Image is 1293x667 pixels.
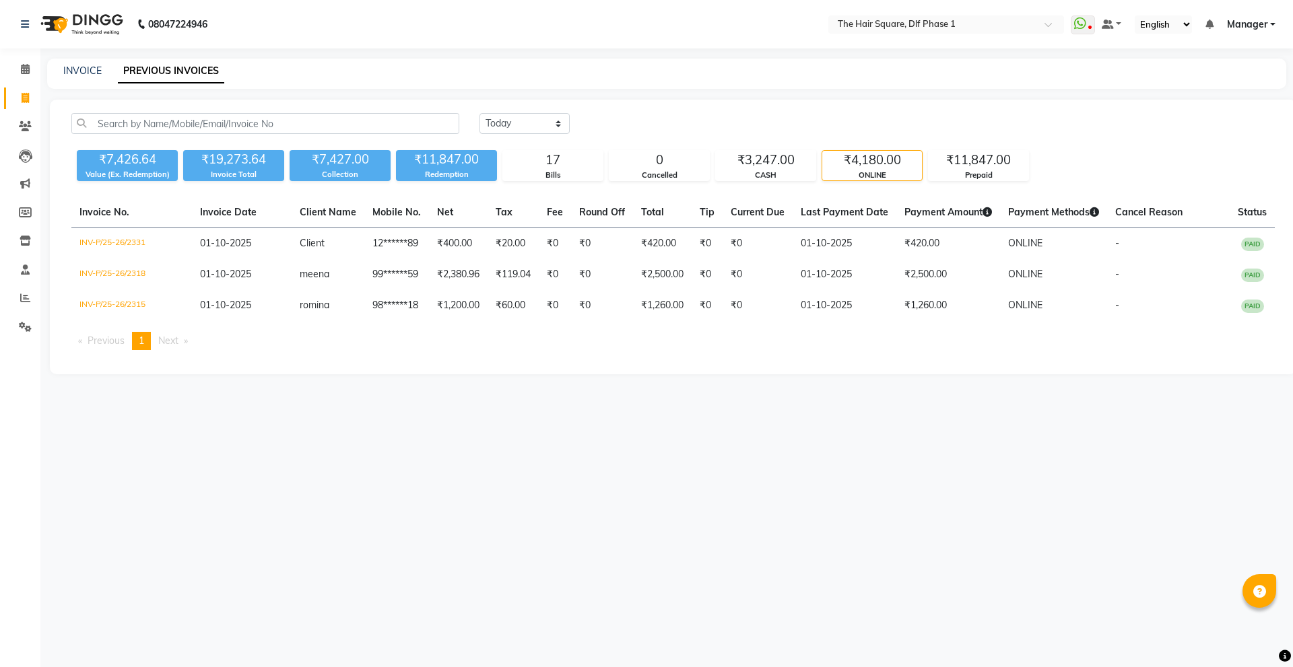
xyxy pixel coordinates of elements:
span: Total [641,206,664,218]
span: 1 [139,335,144,347]
div: 17 [503,151,603,170]
td: ₹0 [723,290,793,321]
div: ₹7,427.00 [290,150,391,169]
div: ₹3,247.00 [716,151,816,170]
div: Value (Ex. Redemption) [77,169,178,180]
td: ₹119.04 [488,259,539,290]
span: Current Due [731,206,785,218]
div: ONLINE [822,170,922,181]
td: ₹1,260.00 [633,290,692,321]
span: Round Off [579,206,625,218]
span: - [1115,299,1119,311]
td: ₹0 [692,259,723,290]
span: Cancel Reason [1115,206,1183,218]
div: CASH [716,170,816,181]
td: INV-P/25-26/2315 [71,290,192,321]
td: ₹0 [723,259,793,290]
img: logo [34,5,127,43]
td: ₹1,260.00 [896,290,1000,321]
td: ₹400.00 [429,228,488,260]
iframe: chat widget [1236,613,1280,654]
td: INV-P/25-26/2331 [71,228,192,260]
td: ₹2,500.00 [633,259,692,290]
td: ₹0 [571,259,633,290]
span: Manager [1227,17,1267,32]
span: Previous [88,335,125,347]
td: ₹2,500.00 [896,259,1000,290]
span: Invoice No. [79,206,129,218]
td: ₹1,200.00 [429,290,488,321]
span: Client Name [300,206,356,218]
td: ₹2,380.96 [429,259,488,290]
input: Search by Name/Mobile/Email/Invoice No [71,113,459,134]
div: 0 [609,151,709,170]
nav: Pagination [71,332,1275,350]
span: Payment Amount [904,206,992,218]
td: ₹0 [539,228,571,260]
b: 08047224946 [148,5,207,43]
td: 01-10-2025 [793,228,896,260]
div: ₹11,847.00 [929,151,1028,170]
span: Next [158,335,178,347]
span: Payment Methods [1008,206,1099,218]
a: INVOICE [63,65,102,77]
div: ₹4,180.00 [822,151,922,170]
td: ₹0 [723,228,793,260]
td: ₹0 [571,228,633,260]
span: ONLINE [1008,299,1042,311]
span: Tax [496,206,512,218]
td: ₹0 [539,290,571,321]
div: Collection [290,169,391,180]
div: ₹7,426.64 [77,150,178,169]
td: 01-10-2025 [793,259,896,290]
span: 01-10-2025 [200,237,251,249]
span: Fee [547,206,563,218]
span: Status [1238,206,1267,218]
span: Last Payment Date [801,206,888,218]
td: 01-10-2025 [793,290,896,321]
a: PREVIOUS INVOICES [118,59,224,83]
div: Bills [503,170,603,181]
div: Prepaid [929,170,1028,181]
span: Mobile No. [372,206,421,218]
div: ₹19,273.64 [183,150,284,169]
span: PAID [1241,300,1264,313]
span: Invoice Date [200,206,257,218]
td: ₹420.00 [896,228,1000,260]
span: ONLINE [1008,237,1042,249]
span: - [1115,237,1119,249]
div: Cancelled [609,170,709,181]
span: Net [437,206,453,218]
td: ₹0 [571,290,633,321]
span: Client [300,237,325,249]
td: ₹0 [539,259,571,290]
span: romina [300,299,329,311]
span: meena [300,268,329,280]
span: - [1115,268,1119,280]
div: Invoice Total [183,169,284,180]
span: PAID [1241,238,1264,251]
td: ₹20.00 [488,228,539,260]
span: 01-10-2025 [200,299,251,311]
span: ONLINE [1008,268,1042,280]
td: ₹420.00 [633,228,692,260]
td: ₹60.00 [488,290,539,321]
div: ₹11,847.00 [396,150,497,169]
td: ₹0 [692,228,723,260]
div: Redemption [396,169,497,180]
span: Tip [700,206,715,218]
td: ₹0 [692,290,723,321]
span: PAID [1241,269,1264,282]
span: 01-10-2025 [200,268,251,280]
td: INV-P/25-26/2318 [71,259,192,290]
